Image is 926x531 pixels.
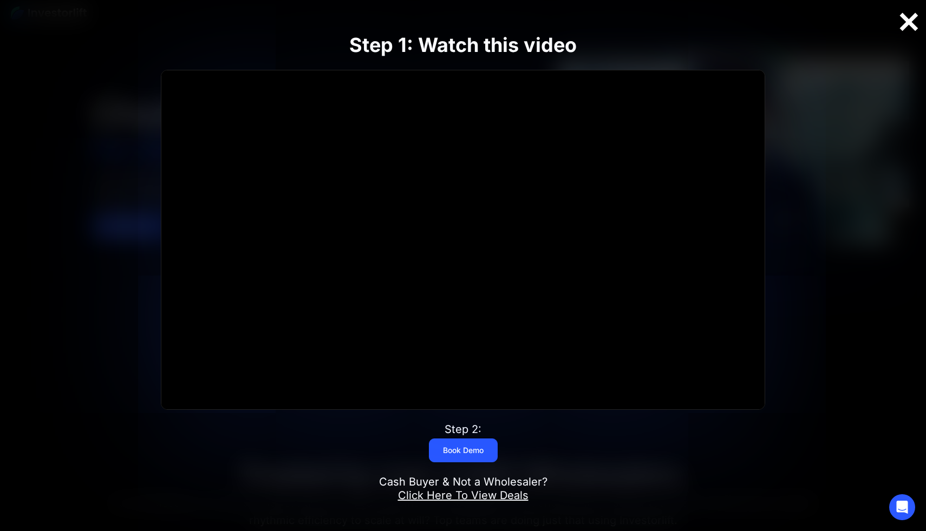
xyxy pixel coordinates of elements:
[889,494,915,520] div: Open Intercom Messenger
[398,489,529,502] a: Click Here To View Deals
[379,475,547,502] div: Cash Buyer & Not a Wholesaler?
[429,438,498,462] a: Book Demo
[445,423,481,436] div: Step 2:
[349,33,577,57] strong: Step 1: Watch this video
